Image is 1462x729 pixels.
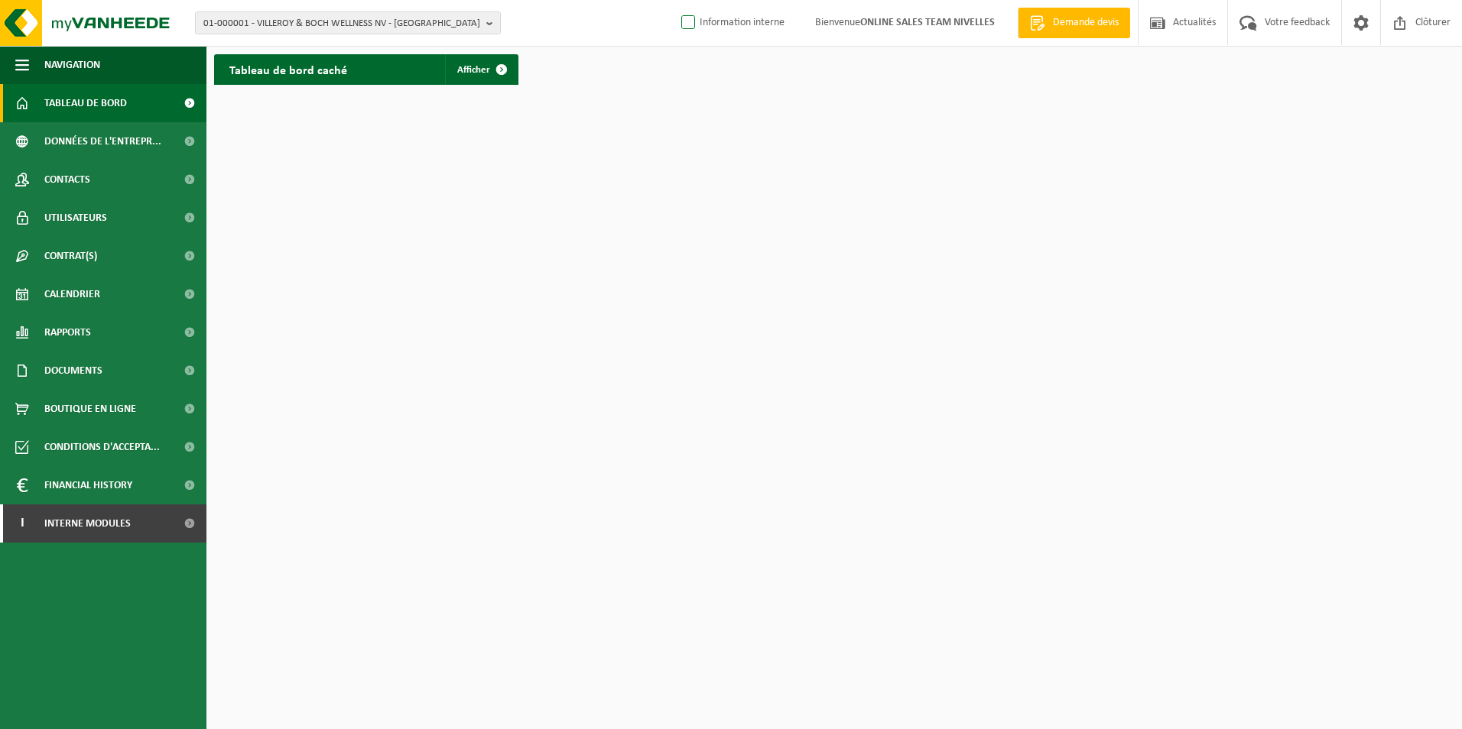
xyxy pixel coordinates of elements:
[1018,8,1130,38] a: Demande devis
[860,17,995,28] strong: ONLINE SALES TEAM NIVELLES
[678,11,785,34] label: Information interne
[445,54,517,85] a: Afficher
[1049,15,1122,31] span: Demande devis
[44,237,97,275] span: Contrat(s)
[44,160,90,199] span: Contacts
[44,84,127,122] span: Tableau de bord
[44,199,107,237] span: Utilisateurs
[44,390,136,428] span: Boutique en ligne
[44,46,100,84] span: Navigation
[44,466,132,504] span: Financial History
[15,504,29,543] span: I
[44,504,131,543] span: Interne modules
[44,275,100,313] span: Calendrier
[214,54,362,84] h2: Tableau de bord caché
[44,352,102,390] span: Documents
[195,11,501,34] button: 01-000001 - VILLEROY & BOCH WELLNESS NV - [GEOGRAPHIC_DATA]
[44,428,160,466] span: Conditions d'accepta...
[203,12,480,35] span: 01-000001 - VILLEROY & BOCH WELLNESS NV - [GEOGRAPHIC_DATA]
[44,313,91,352] span: Rapports
[44,122,161,160] span: Données de l'entrepr...
[457,65,490,75] span: Afficher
